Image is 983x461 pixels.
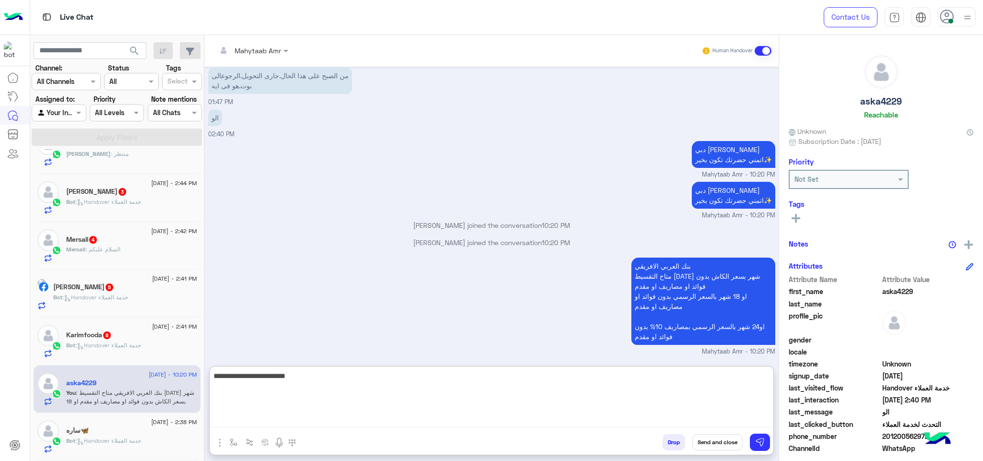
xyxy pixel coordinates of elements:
img: send message [755,437,765,447]
img: WhatsApp [52,246,61,255]
span: 2 [882,443,974,453]
img: defaultAdmin.png [865,56,898,88]
span: [DATE] - 2:38 PM [151,418,197,426]
span: 5 [106,284,113,291]
span: 2025-08-18T11:40:01.858Z [882,395,974,405]
span: last_clicked_button [789,419,880,429]
span: منتظر [110,150,129,157]
h6: Tags [789,200,973,208]
span: 201200562972 [882,431,974,441]
img: defaultAdmin.png [37,420,59,442]
img: create order [261,438,269,446]
span: 01:47 PM [208,98,233,106]
button: Send and close [692,434,743,450]
h6: Reachable [864,110,898,119]
label: Tags [166,63,181,73]
img: send attachment [214,437,225,449]
span: gender [789,335,880,345]
h5: Mai Mahmoud [53,283,114,291]
a: tab [885,7,904,27]
span: 10:20 PM [542,238,570,247]
span: Mahytaab Amr - 10:20 PM [702,347,775,356]
img: defaultAdmin.png [37,181,59,203]
span: : Handover خدمة العملاء [75,198,141,205]
h5: aska4229 [66,379,96,387]
h5: 🦋ساره [66,426,89,435]
img: Trigger scenario [246,438,253,446]
span: Handover خدمة العملاء [882,383,974,393]
span: profile_pic [789,311,880,333]
img: hulul-logo.png [921,423,954,456]
button: search [123,42,146,63]
span: locale [789,347,880,357]
label: Note mentions [151,94,197,104]
img: add [964,240,973,249]
p: 18/8/2025, 1:47 PM [208,67,352,94]
img: tab [41,11,53,23]
h6: Priority [789,157,814,166]
img: WhatsApp [52,389,61,399]
button: Trigger scenario [242,434,258,450]
span: 8 [103,331,111,339]
span: last_interaction [789,395,880,405]
span: Unknown [882,359,974,369]
span: : Handover خدمة العملاء [75,342,141,349]
span: Attribute Name [789,274,880,284]
img: tab [915,12,926,23]
span: [DATE] - 10:20 PM [149,370,197,379]
img: 1403182699927242 [4,42,21,59]
span: first_name [789,286,880,296]
span: null [882,335,974,345]
h5: aska4229 [860,96,902,107]
img: defaultAdmin.png [37,229,59,251]
h6: Attributes [789,261,823,270]
span: aska4229 [882,286,974,296]
a: Contact Us [824,7,877,27]
div: Select [166,76,188,88]
span: Mersall [66,246,85,253]
h5: Mahmoud Khairy [66,188,127,196]
img: picture [37,279,46,287]
img: Logo [4,7,23,27]
label: Priority [94,94,116,104]
span: signup_date [789,371,880,381]
span: phone_number [789,431,880,441]
label: Status [108,63,129,73]
p: [PERSON_NAME] joined the conversation [208,220,775,230]
img: defaultAdmin.png [37,373,59,394]
img: WhatsApp [52,341,61,351]
span: null [882,347,974,357]
h5: Mersall [66,236,98,244]
button: select flow [226,434,242,450]
span: timezone [789,359,880,369]
span: 10:20 PM [542,221,570,229]
span: 2025-08-18T08:38:50.606Z [882,371,974,381]
button: create order [258,434,273,450]
img: defaultAdmin.png [882,311,906,335]
span: Unknown [789,126,826,136]
p: Live Chat [60,11,94,24]
button: Drop [663,434,685,450]
span: [DATE] - 2:41 PM [152,274,197,283]
label: Assigned to: [36,94,75,104]
img: Facebook [39,282,48,292]
span: 02:40 PM [208,130,235,138]
span: 4 [89,236,97,244]
p: 18/8/2025, 10:20 PM [692,141,775,168]
img: make a call [288,439,296,447]
span: You [66,389,76,396]
span: 3 [118,188,126,196]
img: WhatsApp [52,150,61,159]
span: Subscription Date : [DATE] [798,136,881,146]
img: notes [948,241,956,248]
span: search [129,45,140,57]
span: بنك العربي الافريقي متاح التقسيط 6-9-12 شهر بسعر الكاش بدون فوائد او مصاريف او مقدم او 18 شهر بال... [66,389,194,431]
p: 18/8/2025, 2:40 PM [208,109,222,126]
span: الو [882,407,974,417]
span: [DATE] - 2:41 PM [152,322,197,331]
span: last_message [789,407,880,417]
span: : Handover خدمة العملاء [75,437,141,444]
img: profile [961,12,973,24]
p: [PERSON_NAME] joined the conversation [208,237,775,248]
span: : Handover خدمة العملاء [62,294,128,301]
